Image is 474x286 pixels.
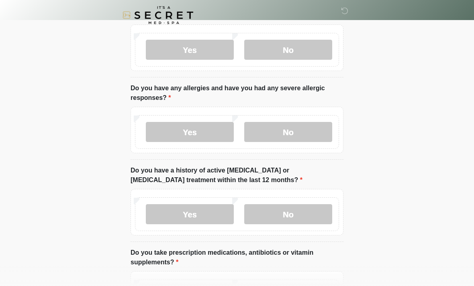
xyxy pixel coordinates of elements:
[131,166,343,185] label: Do you have a history of active [MEDICAL_DATA] or [MEDICAL_DATA] treatment within the last 12 mon...
[131,83,343,103] label: Do you have any allergies and have you had any severe allergic responses?
[146,122,234,142] label: Yes
[244,40,332,60] label: No
[146,204,234,224] label: Yes
[146,40,234,60] label: Yes
[123,6,193,24] img: It's A Secret Med Spa Logo
[131,248,343,267] label: Do you take prescription medications, antibiotics or vitamin supplements?
[244,122,332,142] label: No
[244,204,332,224] label: No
